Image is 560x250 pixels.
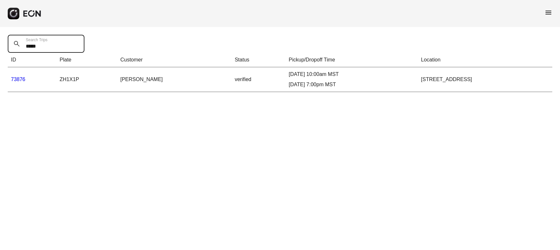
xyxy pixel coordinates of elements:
span: menu [545,9,552,16]
td: ZH1X1P [56,67,117,92]
div: [DATE] 10:00am MST [289,70,415,78]
th: Status [231,53,285,67]
th: ID [8,53,56,67]
th: Location [418,53,552,67]
td: [PERSON_NAME] [117,67,231,92]
a: 73876 [11,77,25,82]
th: Customer [117,53,231,67]
label: Search Trips [26,37,47,42]
div: [DATE] 7:00pm MST [289,81,415,88]
th: Plate [56,53,117,67]
th: Pickup/Dropoff Time [285,53,418,67]
td: [STREET_ADDRESS] [418,67,552,92]
td: verified [231,67,285,92]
